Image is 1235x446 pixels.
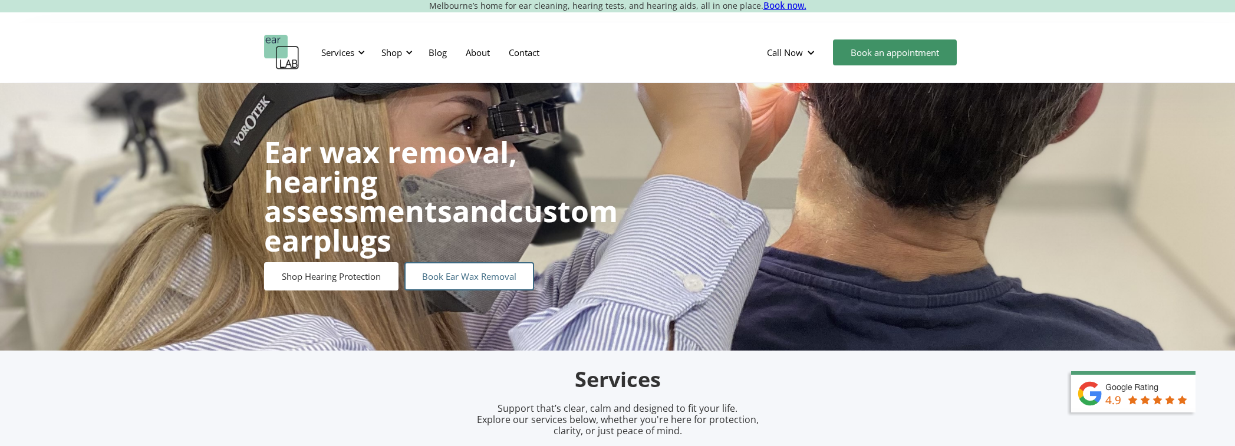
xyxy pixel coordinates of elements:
div: Call Now [758,35,827,70]
a: Book Ear Wax Removal [404,262,534,290]
a: Contact [499,35,549,70]
a: home [264,35,299,70]
div: Services [321,47,354,58]
p: Support that’s clear, calm and designed to fit your life. Explore our services below, whether you... [462,403,774,437]
div: Shop [374,35,416,70]
h2: Services [341,366,895,394]
div: Shop [381,47,402,58]
a: Shop Hearing Protection [264,262,399,290]
div: Call Now [767,47,803,58]
a: Book an appointment [833,39,957,65]
a: About [456,35,499,70]
div: Services [314,35,368,70]
strong: Ear wax removal, hearing assessments [264,132,517,231]
a: Blog [419,35,456,70]
h1: and [264,137,618,255]
strong: custom earplugs [264,191,618,260]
